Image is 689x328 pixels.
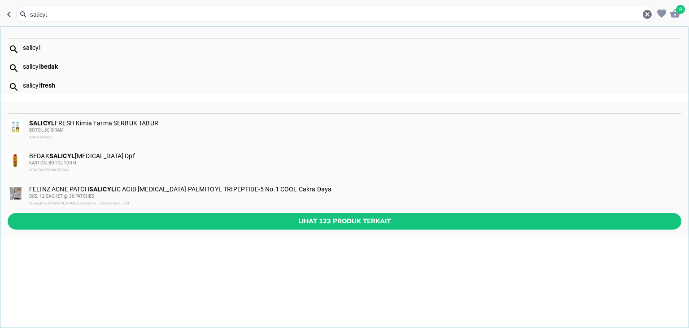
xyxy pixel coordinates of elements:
[23,44,681,51] div: salicyl
[40,63,58,70] b: bedak
[29,120,55,127] b: SALICYL
[29,10,642,19] input: Cari 4000+ produk di sini
[29,201,129,205] span: Guangdong [PERSON_NAME] Cosmetics TechnologyCo., Ltd
[40,82,56,89] b: fresh
[23,82,681,89] div: salicyl
[29,152,680,174] div: BEDAK [MEDICAL_DATA] Dpf
[8,213,681,230] button: Lihat 123 produk terkait
[29,194,94,199] span: DUS, 12 SACHET @ 36 PATCHES
[29,135,52,139] span: KIMIA FARMA
[29,120,680,141] div: FRESH Kimia Farma SERBUK TABUR
[29,128,64,133] span: BOTOL 60 GRAM
[23,63,681,70] div: salicyl
[676,5,685,14] span: 8
[49,152,75,160] b: SALICYL
[29,168,69,172] span: DRAGON PRIMA FARMA
[15,216,674,227] span: Lihat 123 produk terkait
[89,186,115,193] b: SALICYL
[668,7,682,20] button: 8
[29,160,76,165] span: KARTON, BOTOL 100 G
[29,186,680,207] div: FELINZ ACNE PATCH IC ACID [MEDICAL_DATA] PALMITOYL TRIPEPTIDE-5 No.1 COOL Cakra Daya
